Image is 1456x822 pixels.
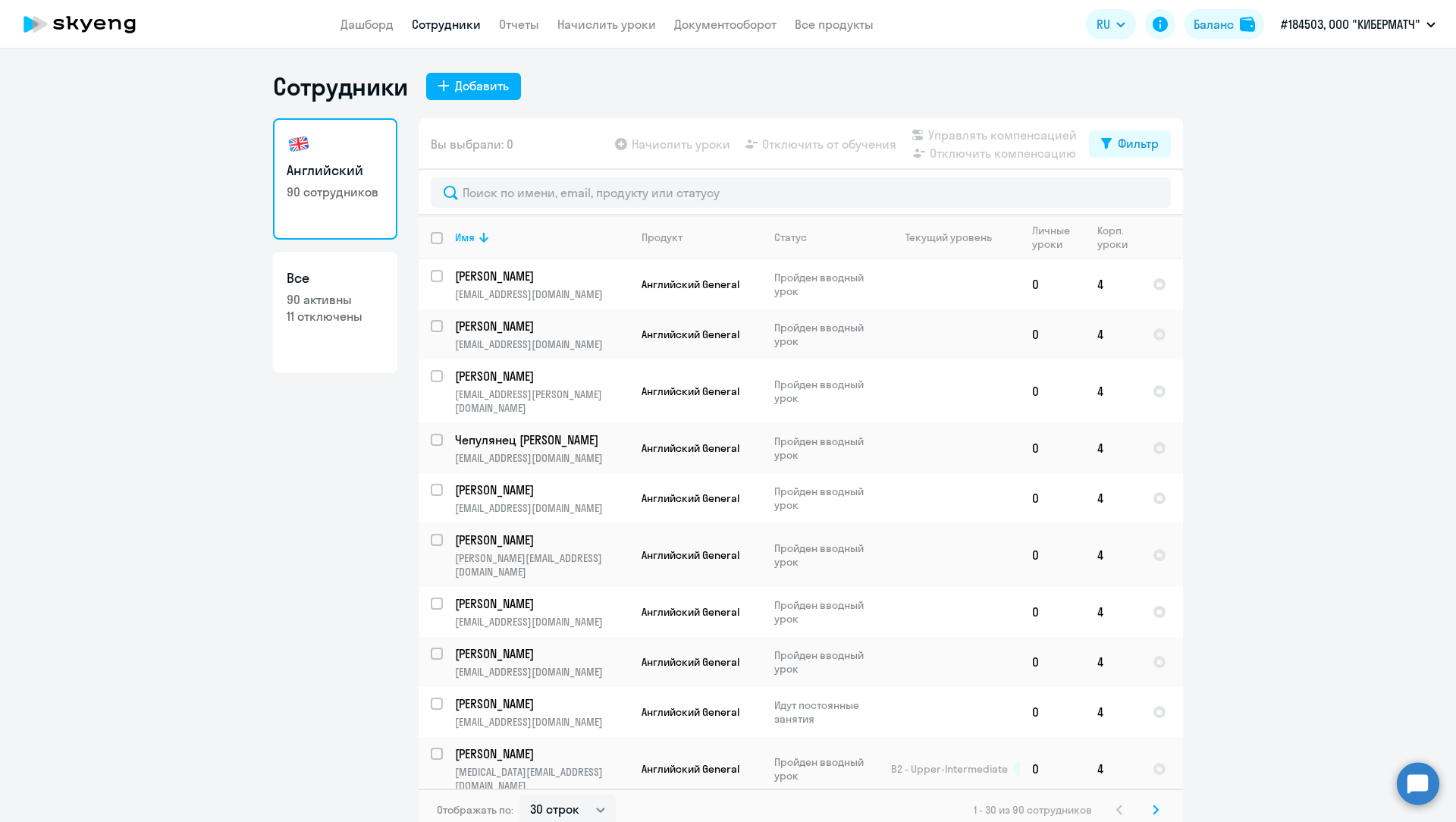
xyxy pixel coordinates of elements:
p: Пройден вводный урок [774,598,878,626]
div: Текущий уровень [891,231,1019,244]
input: Поиск по имени, email, продукту или статусу [431,177,1171,208]
a: [PERSON_NAME] [455,318,629,334]
a: Дашборд [340,17,394,32]
p: [PERSON_NAME][EMAIL_ADDRESS][DOMAIN_NAME] [455,551,629,579]
span: RU [1097,15,1110,33]
span: Отображать по: [437,803,513,817]
p: [PERSON_NAME] [455,695,626,712]
p: [EMAIL_ADDRESS][DOMAIN_NAME] [455,501,629,515]
h3: Все [287,268,384,288]
span: Английский General [642,328,739,341]
p: [EMAIL_ADDRESS][PERSON_NAME][DOMAIN_NAME] [455,387,629,415]
span: Английский General [642,278,739,291]
td: 0 [1020,637,1085,687]
h3: Английский [287,161,384,180]
a: [PERSON_NAME] [455,482,629,498]
p: [EMAIL_ADDRESS][DOMAIN_NAME] [455,665,629,679]
p: Пройден вводный урок [774,648,878,676]
span: Английский General [642,655,739,669]
a: [PERSON_NAME] [455,368,629,384]
p: [PERSON_NAME] [455,745,626,762]
p: Идут постоянные занятия [774,698,878,726]
a: [PERSON_NAME] [455,595,629,612]
td: 0 [1020,423,1085,473]
p: [EMAIL_ADDRESS][DOMAIN_NAME] [455,451,629,465]
span: Английский General [642,441,739,455]
p: [PERSON_NAME] [455,268,626,284]
span: Английский General [642,384,739,398]
a: [PERSON_NAME] [455,695,629,712]
p: Пройден вводный урок [774,435,878,462]
button: #184503, ООО "КИБЕРМАТЧ" [1273,6,1443,42]
h1: Сотрудники [273,71,408,102]
td: 4 [1085,687,1141,737]
p: [PERSON_NAME] [455,318,626,334]
button: Фильтр [1089,130,1171,158]
td: 4 [1085,523,1141,587]
td: 0 [1020,309,1085,359]
p: [EMAIL_ADDRESS][DOMAIN_NAME] [455,615,629,629]
button: Добавить [426,73,521,100]
div: Статус [774,231,878,244]
td: 0 [1020,359,1085,423]
a: [PERSON_NAME] [455,745,629,762]
span: Английский General [642,762,739,776]
td: 4 [1085,737,1141,801]
p: [PERSON_NAME] [455,595,626,612]
p: [EMAIL_ADDRESS][DOMAIN_NAME] [455,287,629,301]
a: Все продукты [795,17,874,32]
p: [MEDICAL_DATA][EMAIL_ADDRESS][DOMAIN_NAME] [455,765,629,792]
p: Пройден вводный урок [774,485,878,512]
p: 90 активны [287,291,384,308]
a: Начислить уроки [557,17,656,32]
div: Фильтр [1118,134,1159,152]
p: [EMAIL_ADDRESS][DOMAIN_NAME] [455,715,629,729]
div: Продукт [642,231,682,244]
p: Чепулянец [PERSON_NAME] [455,431,626,448]
td: 4 [1085,587,1141,637]
span: Вы выбрали: 0 [431,135,513,153]
p: 90 сотрудников [287,184,384,200]
div: Текущий уровень [905,231,992,244]
a: Сотрудники [412,17,481,32]
p: [PERSON_NAME] [455,532,626,548]
td: 0 [1020,523,1085,587]
div: Личные уроки [1032,224,1075,251]
td: 0 [1020,259,1085,309]
span: B2 - Upper-Intermediate [891,762,1008,776]
td: 0 [1020,473,1085,523]
td: 4 [1085,473,1141,523]
button: Балансbalance [1185,9,1264,39]
td: 4 [1085,423,1141,473]
td: 0 [1020,587,1085,637]
td: 0 [1020,687,1085,737]
span: 1 - 30 из 90 сотрудников [974,803,1092,817]
div: Корп. уроки [1097,224,1140,251]
img: balance [1240,17,1255,32]
td: 4 [1085,637,1141,687]
p: [PERSON_NAME] [455,645,626,662]
div: Продукт [642,231,761,244]
a: Документооборот [674,17,777,32]
td: 4 [1085,259,1141,309]
p: #184503, ООО "КИБЕРМАТЧ" [1281,15,1420,33]
div: Баланс [1194,15,1234,33]
td: 4 [1085,309,1141,359]
a: Английский90 сотрудников [273,118,397,240]
span: Английский General [642,548,739,562]
a: [PERSON_NAME] [455,532,629,548]
a: Все90 активны11 отключены [273,252,397,373]
a: Чепулянец [PERSON_NAME] [455,431,629,448]
p: Пройден вводный урок [774,271,878,298]
p: 11 отключены [287,308,384,325]
p: Пройден вводный урок [774,321,878,348]
div: Имя [455,231,629,244]
div: Имя [455,231,475,244]
td: 0 [1020,737,1085,801]
div: Личные уроки [1032,224,1084,251]
a: Отчеты [499,17,539,32]
div: Корп. уроки [1097,224,1130,251]
span: Английский General [642,605,739,619]
td: 4 [1085,359,1141,423]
